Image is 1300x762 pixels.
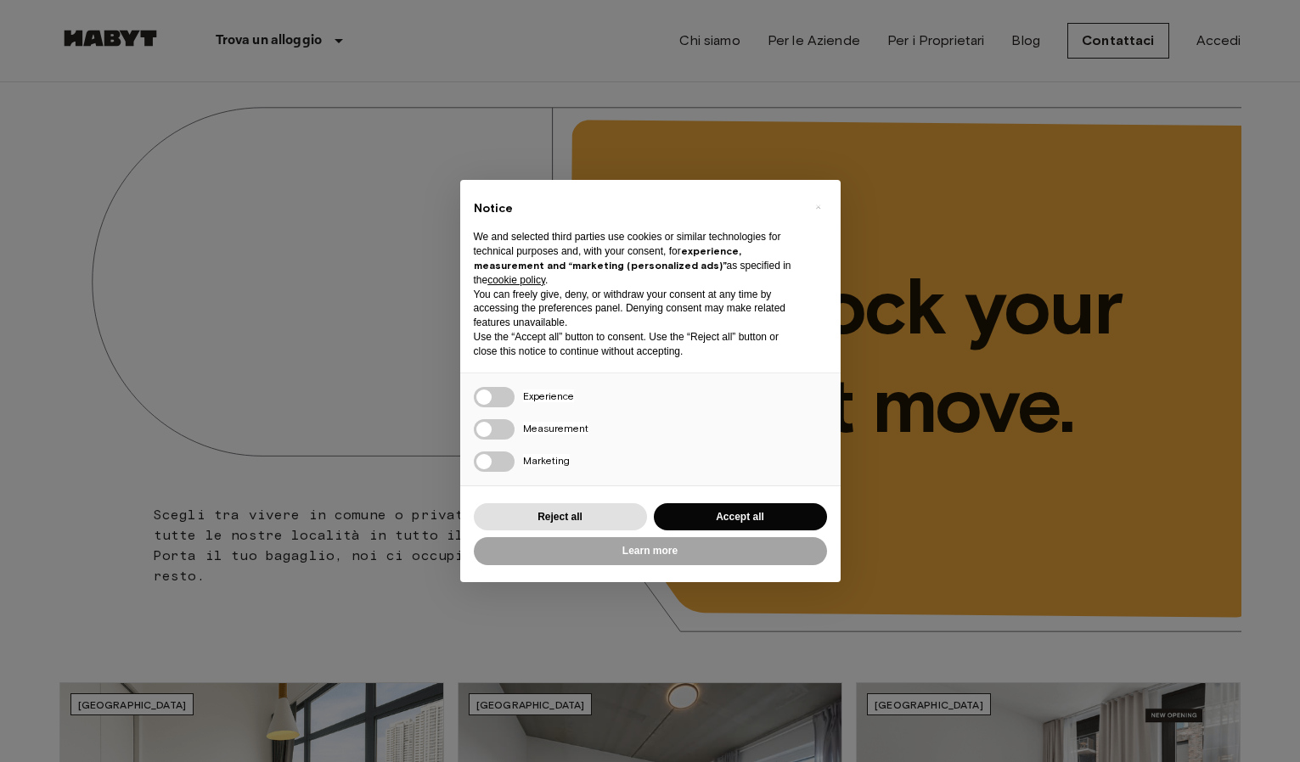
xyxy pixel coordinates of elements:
a: cookie policy [487,274,545,286]
span: Marketing [523,454,570,467]
button: Accept all [654,503,827,531]
button: Learn more [474,537,827,565]
span: × [815,197,821,217]
strong: experience, measurement and “marketing (personalized ads)” [474,244,741,272]
p: We and selected third parties use cookies or similar technologies for technical purposes and, wit... [474,230,800,287]
button: Close this notice [805,193,832,221]
span: Measurement [523,422,588,434]
p: Use the “Accept all” button to consent. Use the “Reject all” button or close this notice to conti... [474,330,800,359]
p: You can freely give, deny, or withdraw your consent at any time by accessing the preferences pane... [474,288,800,330]
span: Experience [523,389,574,402]
h2: Notice [474,200,800,217]
button: Reject all [474,503,647,531]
